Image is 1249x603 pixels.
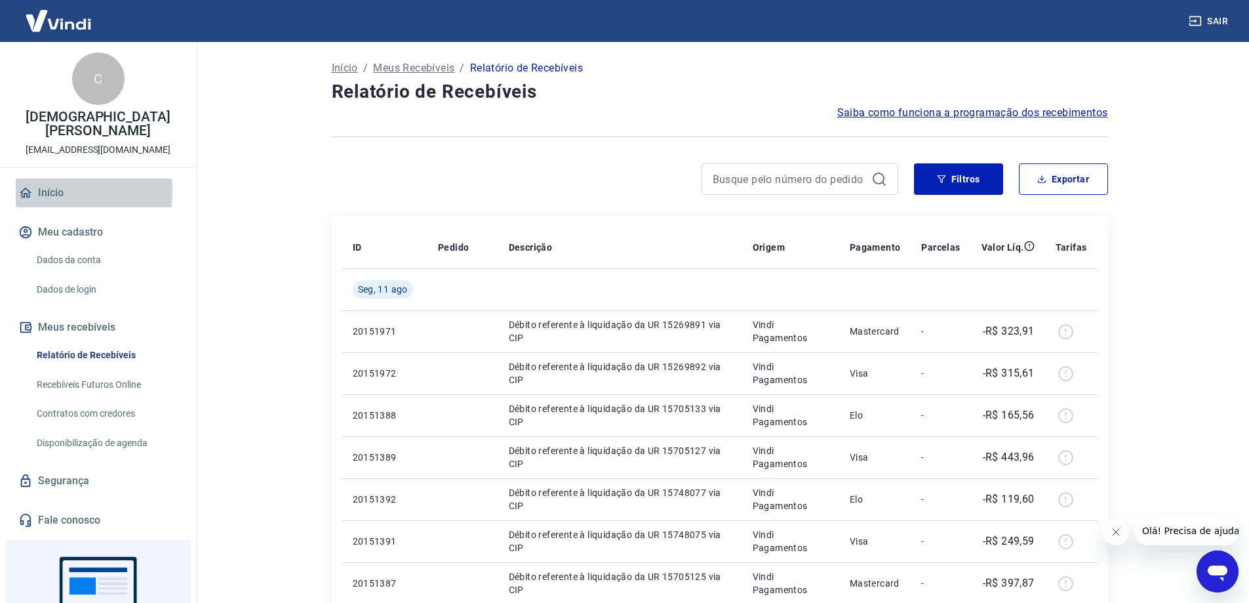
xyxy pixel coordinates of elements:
[753,318,829,344] p: Vindi Pagamentos
[921,577,960,590] p: -
[353,409,417,422] p: 20151388
[8,9,110,20] span: Olá! Precisa de ajuda?
[983,533,1035,549] p: -R$ 249,59
[353,241,362,254] p: ID
[981,241,1024,254] p: Valor Líq.
[850,535,901,548] p: Visa
[921,367,960,380] p: -
[509,570,732,596] p: Débito referente à liquidação da UR 15705125 via CIP
[31,430,180,457] a: Disponibilização de agenda
[509,241,553,254] p: Descrição
[921,535,960,548] p: -
[1197,551,1239,593] iframe: Botão para abrir a janela de mensagens
[914,163,1003,195] button: Filtros
[850,241,901,254] p: Pagamento
[921,409,960,422] p: -
[509,486,732,512] p: Débito referente à liquidação da UR 15748077 via CIP
[353,451,417,464] p: 20151389
[753,241,785,254] p: Origem
[753,486,829,512] p: Vindi Pagamentos
[26,143,170,157] p: [EMAIL_ADDRESS][DOMAIN_NAME]
[16,1,101,41] img: Vindi
[837,105,1108,121] a: Saiba como funciona a programação dos recebimentos
[509,444,732,470] p: Débito referente à liquidação da UR 15705127 via CIP
[850,577,901,590] p: Mastercard
[353,535,417,548] p: 20151391
[72,52,125,105] div: C
[10,110,186,138] p: [DEMOGRAPHIC_DATA][PERSON_NAME]
[16,178,180,207] a: Início
[983,449,1035,465] p: -R$ 443,96
[353,493,417,506] p: 20151392
[753,402,829,428] p: Vindi Pagamentos
[31,371,180,398] a: Recebíveis Futuros Online
[358,283,408,296] span: Seg, 11 ago
[460,60,464,76] p: /
[1134,516,1239,545] iframe: Mensagem da empresa
[16,467,180,495] a: Segurança
[438,241,469,254] p: Pedido
[363,60,368,76] p: /
[31,247,180,274] a: Dados da conta
[1103,519,1129,545] iframe: Fechar mensagem
[850,493,901,506] p: Elo
[983,575,1035,591] p: -R$ 397,87
[353,367,417,380] p: 20151972
[16,218,180,247] button: Meu cadastro
[470,60,583,76] p: Relatório de Recebíveis
[31,400,180,427] a: Contratos com credores
[1019,163,1108,195] button: Exportar
[983,407,1035,423] p: -R$ 165,56
[921,241,960,254] p: Parcelas
[983,491,1035,507] p: -R$ 119,60
[509,318,732,344] p: Débito referente à liquidação da UR 15269891 via CIP
[16,313,180,342] button: Meus recebíveis
[353,577,417,590] p: 20151387
[509,402,732,428] p: Débito referente à liquidação da UR 15705133 via CIP
[850,409,901,422] p: Elo
[332,79,1108,105] h4: Relatório de Recebíveis
[509,528,732,554] p: Débito referente à liquidação da UR 15748075 via CIP
[983,323,1035,339] p: -R$ 323,91
[983,365,1035,381] p: -R$ 315,61
[373,60,454,76] a: Meus Recebíveis
[1056,241,1087,254] p: Tarifas
[850,325,901,338] p: Mastercard
[921,451,960,464] p: -
[921,325,960,338] p: -
[509,360,732,386] p: Débito referente à liquidação da UR 15269892 via CIP
[850,451,901,464] p: Visa
[753,444,829,470] p: Vindi Pagamentos
[713,169,866,189] input: Busque pelo número do pedido
[921,493,960,506] p: -
[353,325,417,338] p: 20151971
[753,570,829,596] p: Vindi Pagamentos
[332,60,358,76] a: Início
[850,367,901,380] p: Visa
[31,276,180,303] a: Dados de login
[31,342,180,369] a: Relatório de Recebíveis
[1186,9,1233,33] button: Sair
[753,528,829,554] p: Vindi Pagamentos
[753,360,829,386] p: Vindi Pagamentos
[16,506,180,535] a: Fale conosco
